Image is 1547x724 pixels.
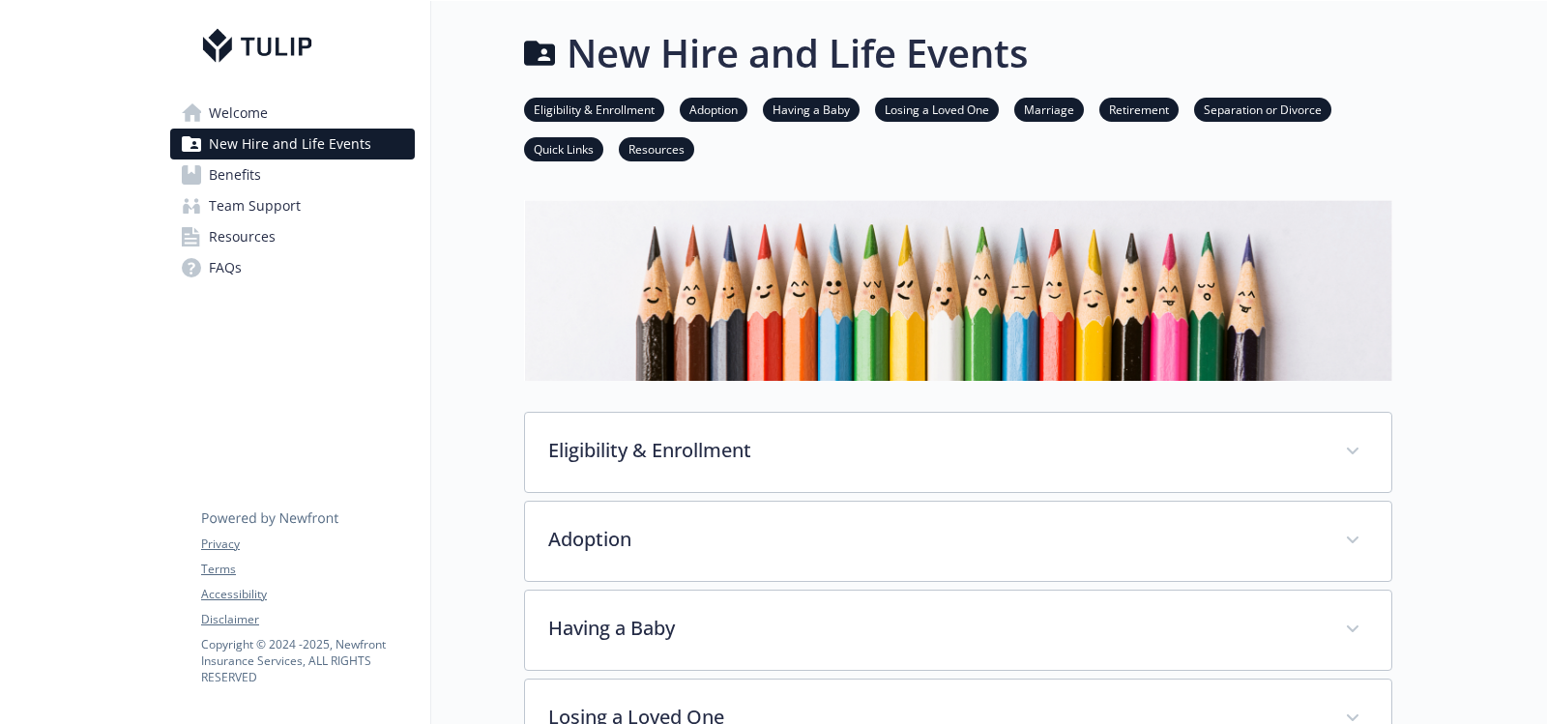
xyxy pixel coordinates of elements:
[209,159,261,190] span: Benefits
[209,190,301,221] span: Team Support
[524,200,1392,381] img: new hire page banner
[170,98,415,129] a: Welcome
[524,139,603,158] a: Quick Links
[209,252,242,283] span: FAQs
[201,586,414,603] a: Accessibility
[170,159,415,190] a: Benefits
[170,252,415,283] a: FAQs
[763,100,860,118] a: Having a Baby
[1014,100,1084,118] a: Marriage
[548,525,1322,554] p: Adoption
[201,636,414,685] p: Copyright © 2024 - 2025 , Newfront Insurance Services, ALL RIGHTS RESERVED
[567,24,1028,82] h1: New Hire and Life Events
[680,100,747,118] a: Adoption
[201,561,414,578] a: Terms
[1099,100,1179,118] a: Retirement
[524,100,664,118] a: Eligibility & Enrollment
[1194,100,1331,118] a: Separation or Divorce
[209,129,371,159] span: New Hire and Life Events
[170,129,415,159] a: New Hire and Life Events
[209,98,268,129] span: Welcome
[201,611,414,628] a: Disclaimer
[548,436,1322,465] p: Eligibility & Enrollment
[525,591,1391,670] div: Having a Baby
[548,614,1322,643] p: Having a Baby
[525,502,1391,581] div: Adoption
[209,221,276,252] span: Resources
[170,221,415,252] a: Resources
[619,139,694,158] a: Resources
[525,413,1391,492] div: Eligibility & Enrollment
[170,190,415,221] a: Team Support
[201,536,414,553] a: Privacy
[875,100,999,118] a: Losing a Loved One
